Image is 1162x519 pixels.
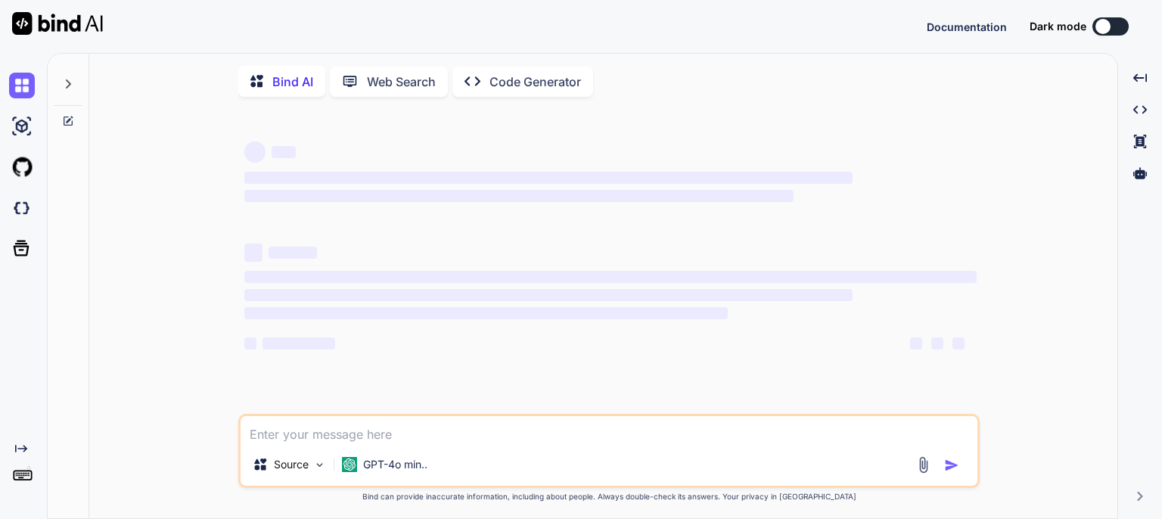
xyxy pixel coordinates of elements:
img: darkCloudIdeIcon [9,195,35,221]
span: ‌ [244,244,263,262]
span: ‌ [263,337,335,350]
p: Bind can provide inaccurate information, including about people. Always double-check its answers.... [238,491,980,502]
img: attachment [915,456,932,474]
img: icon [944,458,959,473]
span: ‌ [244,307,728,319]
span: ‌ [244,337,256,350]
button: Documentation [927,19,1007,35]
span: ‌ [269,247,317,259]
img: githubLight [9,154,35,180]
span: ‌ [931,337,943,350]
span: ‌ [244,141,266,163]
p: GPT-4o min.. [363,457,427,472]
p: Source [274,457,309,472]
span: Dark mode [1030,19,1086,34]
p: Bind AI [272,73,313,91]
span: ‌ [244,289,852,301]
img: Pick Models [313,458,326,471]
span: Documentation [927,20,1007,33]
img: Bind AI [12,12,103,35]
img: ai-studio [9,113,35,139]
span: ‌ [952,337,965,350]
span: ‌ [272,146,296,158]
img: GPT-4o mini [342,457,357,472]
span: ‌ [244,172,852,184]
span: ‌ [244,271,977,283]
p: Code Generator [489,73,581,91]
span: ‌ [910,337,922,350]
img: chat [9,73,35,98]
p: Web Search [367,73,436,91]
span: ‌ [244,190,794,202]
